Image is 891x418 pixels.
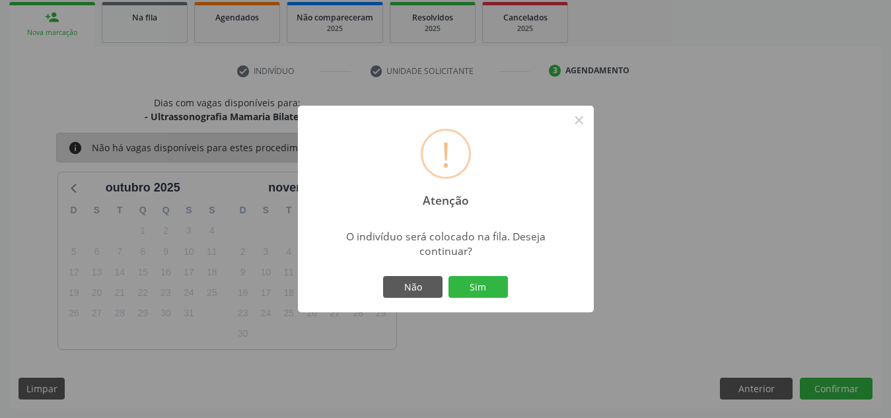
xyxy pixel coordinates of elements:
[568,109,590,131] button: Close this dialog
[329,229,562,258] div: O indivíduo será colocado na fila. Deseja continuar?
[441,131,450,177] div: !
[411,184,480,207] h2: Atenção
[448,276,508,298] button: Sim
[383,276,443,298] button: Não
